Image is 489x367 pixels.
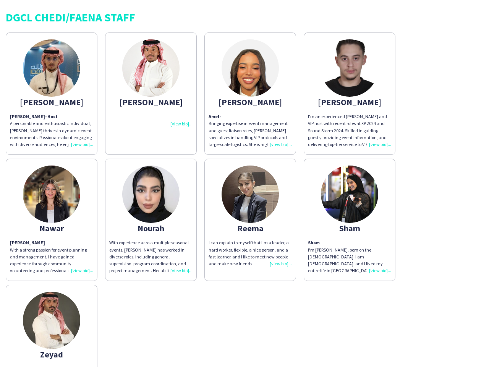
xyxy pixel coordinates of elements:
img: thumb-672bbbf0d8352.jpeg [222,166,279,223]
img: thumb-681220cc550b1.jpeg [222,39,279,97]
img: thumb-687f7cc25e2bb.jpeg [122,166,180,223]
span: - [219,114,221,119]
img: thumb-688234f18531e.jpg [321,39,378,97]
div: Sham [308,225,391,232]
div: DGCL CHEDI/FAENA STAFF [6,11,483,23]
b: Amel [209,114,221,119]
p: Bringing expertise in event management and guest liaison roles, [PERSON_NAME] specializes in hand... [209,113,292,148]
div: Nourah [109,225,193,232]
div: I'm [PERSON_NAME], born on the [DEMOGRAPHIC_DATA]. I am [DEMOGRAPHIC_DATA], and I lived my entire... [308,239,391,274]
div: Nawar [10,225,93,232]
div: A personable and enthusiastic individual, [PERSON_NAME] thrives in dynamic event environments. Pa... [10,113,93,148]
img: thumb-aad10b13-a955-4f32-814a-791e5b0e0f4c.jpg [122,39,180,97]
div: With a strong passion for event planning and management, I have gained experience through communi... [10,239,93,274]
b: [PERSON_NAME] [10,114,58,119]
span: I can explain to myself that I’m a leader, a hard worker, flexible, a nice person, and a fast lea... [209,240,289,266]
img: thumb-61ada72f-b7b9-4207-ba7f-7673dec8b1c7.jpg [23,166,80,223]
div: Zeyad [10,351,93,358]
b: [PERSON_NAME] [10,240,45,245]
img: thumb-687d0347ecf82.jpeg [23,292,80,349]
div: I'm an experienced [PERSON_NAME] and VIP host with recent roles at XP 2024 and Sound Storm 2024. ... [308,113,391,148]
img: thumb-ca78e0ed-6845-4bbd-a02b-ad4e4fe45608.jpg [321,166,378,223]
div: Reema [209,225,292,232]
div: [PERSON_NAME] [109,99,193,106]
div: [PERSON_NAME] [10,99,93,106]
div: With experience across multiple seasonal events, [PERSON_NAME] has worked in diverse roles, inclu... [109,239,193,274]
div: [PERSON_NAME] [209,99,292,106]
div: [PERSON_NAME] [308,99,391,106]
img: thumb-685a9ee9d27ec.jpeg [23,39,80,97]
span: - Host [45,114,58,119]
b: Sham [308,240,320,245]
